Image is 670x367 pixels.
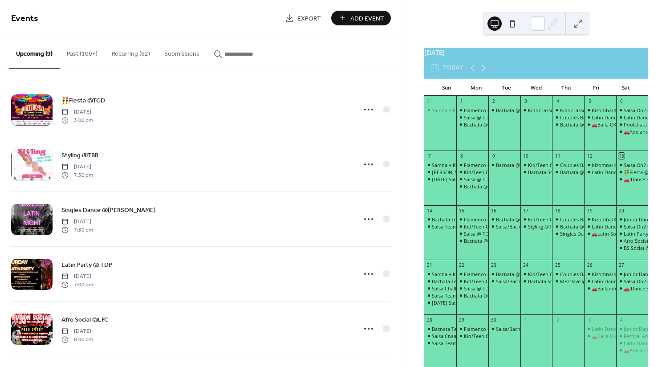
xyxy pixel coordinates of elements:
[560,216,613,223] div: Couples Bachata @TDP
[464,333,502,339] div: Kid/Teen Classes
[424,107,456,114] div: Samba + Kizomba
[592,333,620,339] div: 🚗Baila OKC
[491,79,521,96] div: Tue
[426,153,433,159] div: 7
[616,114,648,121] div: Latin Dance Connect Group
[560,162,613,168] div: Couples Bachata @TDP
[456,216,488,223] div: Flamenco @SDB
[456,237,488,244] div: Bachata @ TBB
[520,223,552,230] div: Styling @TBB
[523,317,529,323] div: 1
[555,208,561,214] div: 18
[616,162,648,168] div: Salsa On2 @ Studio1
[496,326,542,332] div: Salsa/Bachata @LFC
[555,98,561,105] div: 4
[551,79,581,96] div: Thu
[528,107,556,114] div: Kids Classes
[552,162,584,168] div: Couples Bachata @TDP
[552,271,584,277] div: Couples Bachata @TDP
[461,79,491,96] div: Mon
[464,292,498,299] div: Bachata @ TBB
[555,317,561,323] div: 2
[464,278,502,285] div: Kid/Teen Classes
[432,271,473,277] div: Samba + Kizomba
[618,208,625,214] div: 20
[616,121,648,128] div: Poolchata @ Collinsville
[592,107,645,114] div: Kizomba/Kompa @TDP
[61,335,93,343] span: 8:00 pm
[616,223,648,230] div: Salsa On2 @ Studio1
[464,285,492,292] div: Salsa @ TDP
[456,121,488,128] div: Bachata @ TBB
[491,208,497,214] div: 16
[616,326,648,332] div: Junior Dance w/LFC
[459,153,465,159] div: 8
[432,169,484,175] div: [PERSON_NAME] @ GG
[592,216,645,223] div: Kizomba/Kompa @TDP
[424,292,456,299] div: Salsa Team💃🏻
[488,278,520,285] div: Salsa/Bachata @LFC
[528,162,566,168] div: Kid/Teen Classes
[624,237,662,244] div: Afro Social @LFC
[491,317,497,323] div: 30
[157,36,207,68] button: Submissions
[60,36,105,68] button: Past (100+)
[459,317,465,323] div: 29
[616,128,648,135] div: 🚗Adelante Social OKC
[459,208,465,214] div: 15
[331,11,391,25] button: Add Event
[496,107,531,114] div: Bachata @ TDP
[552,114,584,121] div: Couples Bachata @TDP
[432,299,473,306] div: [DATE] Salsa @GG
[616,237,648,244] div: Afro Social @LFC
[560,107,588,114] div: Kids Classes
[432,162,473,168] div: Samba + Kizomba
[616,245,648,251] div: BS Social @TBB
[592,121,620,128] div: 🚗Baila OKC
[616,347,648,354] div: 🚗Adelante Social OKC
[464,326,501,332] div: Flamenco @SDB
[491,153,497,159] div: 9
[616,230,648,237] div: Latin Party @ TDP
[560,230,636,237] div: Singles Dance @[PERSON_NAME]
[432,216,470,223] div: Bachata Team💃🏻
[456,230,488,237] div: Salsa @ TDP
[560,169,594,175] div: Bachata @ TBB
[496,162,531,168] div: Bachata @ TDP
[618,262,625,269] div: 27
[432,223,463,230] div: Salsa Team💃🏻
[592,285,642,292] div: 🚗Bailando Bash OKC
[61,171,93,179] span: 7:30 pm
[552,223,584,230] div: Bachata @ TBB
[584,114,616,121] div: Latin Dance@ToD
[624,230,665,237] div: Latin Party @ TDP
[523,98,529,105] div: 3
[520,216,552,223] div: Kid/Teen Classes
[424,340,456,347] div: Salsa Team💃🏻
[584,326,616,332] div: Latin Dance@ToD
[456,107,488,114] div: Flamenco @SDB
[552,169,584,175] div: Bachata @ TBB
[587,98,593,105] div: 5
[426,262,433,269] div: 21
[456,333,488,339] div: Kid/Teen Classes
[61,315,109,325] span: Afro Social @LFC
[432,176,473,183] div: [DATE] Salsa @GG
[456,285,488,292] div: Salsa @ TDP
[426,208,433,214] div: 14
[523,153,529,159] div: 10
[552,278,584,285] div: Mezclave @Shrine 🎵
[584,223,616,230] div: Latin Dance@ToD
[616,333,648,339] div: Festival Americas
[552,230,584,237] div: Singles Dance @ToD
[424,48,648,57] div: [DATE]
[488,216,520,223] div: Bachata @ TDP
[587,153,593,159] div: 12
[616,176,648,183] div: 🚗IDance Social OKC
[584,107,616,114] div: Kizomba/Kompa @TDP
[456,114,488,121] div: Salsa @ TDP
[491,98,497,105] div: 2
[464,183,498,190] div: Bachata @ TBB
[584,162,616,168] div: Kizomba/Kompa @TDP
[9,36,60,69] button: Upcoming (9)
